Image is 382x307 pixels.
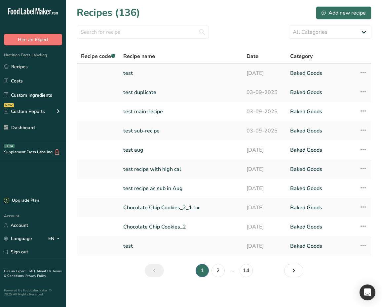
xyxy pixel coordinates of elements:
[48,235,62,243] div: EN
[123,220,239,234] a: Chocolate Chip Cookies_2
[4,233,32,244] a: Language
[290,85,351,99] a: Baked Goods
[247,201,282,215] a: [DATE]
[290,220,351,234] a: Baked Goods
[4,34,62,45] button: Hire an Expert
[37,269,53,274] a: About Us .
[4,144,15,148] div: BETA
[290,181,351,195] a: Baked Goods
[290,201,351,215] a: Baked Goods
[290,52,313,60] span: Category
[123,85,239,99] a: test duplicate
[77,26,209,39] input: Search for recipe
[123,52,155,60] span: Recipe name
[290,66,351,80] a: Baked Goods
[4,108,45,115] div: Custom Reports
[4,269,27,274] a: Hire an Expert .
[123,201,239,215] a: Chocolate Chip Cookies_2_1.1x
[247,52,258,60] span: Date
[290,239,351,253] a: Baked Goods
[247,220,282,234] a: [DATE]
[4,103,14,107] div: NEW
[360,284,375,300] div: Open Intercom Messenger
[247,85,282,99] a: 03-09-2025
[247,66,282,80] a: [DATE]
[4,269,62,278] a: Terms & Conditions .
[123,105,239,119] a: test main-recipe
[123,162,239,176] a: test recipe with high cal
[247,239,282,253] a: [DATE]
[29,269,37,274] a: FAQ .
[123,124,239,138] a: test sub-recipe
[290,162,351,176] a: Baked Goods
[316,6,371,20] button: Add new recipe
[284,264,303,277] a: Next page
[240,264,253,277] a: Page 14.
[4,288,62,296] div: Powered By FoodLabelMaker © 2025 All Rights Reserved
[247,124,282,138] a: 03-09-2025
[81,53,115,60] span: Recipe code
[322,9,366,17] div: Add new recipe
[290,143,351,157] a: Baked Goods
[247,162,282,176] a: [DATE]
[247,181,282,195] a: [DATE]
[25,274,46,278] a: Privacy Policy
[145,264,164,277] a: Previous page
[123,181,239,195] a: test recipe as sub in Aug
[4,197,39,204] div: Upgrade Plan
[123,66,239,80] a: test
[123,239,239,253] a: test
[77,5,140,20] h1: Recipes (136)
[290,105,351,119] a: Baked Goods
[123,143,239,157] a: test aug
[247,143,282,157] a: [DATE]
[211,264,225,277] a: Page 2.
[290,124,351,138] a: Baked Goods
[247,105,282,119] a: 03-09-2025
